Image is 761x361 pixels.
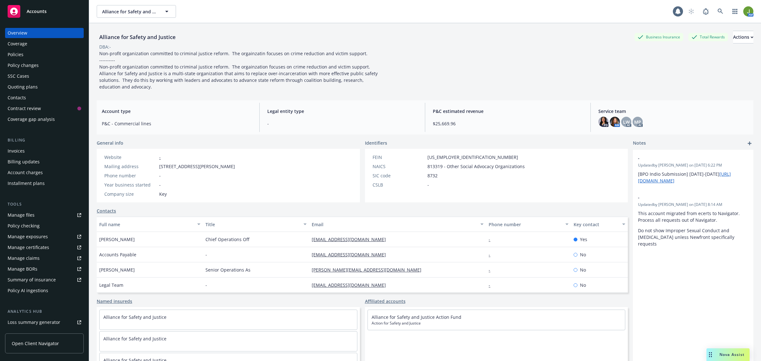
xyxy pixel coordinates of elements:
[580,251,586,258] span: No
[729,5,741,18] a: Switch app
[638,171,748,184] p: [BPO Indio Submission] [DATE]-[DATE]
[312,252,391,258] a: [EMAIL_ADDRESS][DOMAIN_NAME]
[427,181,429,188] span: -
[8,286,48,296] div: Policy AI ingestions
[5,221,84,231] a: Policy checking
[97,33,178,41] div: Alliance for Safety and Justice
[5,137,84,143] div: Billing
[5,242,84,253] a: Manage certificates
[205,221,300,228] div: Title
[99,221,193,228] div: Full name
[8,93,26,103] div: Contacts
[99,251,136,258] span: Accounts Payable
[99,266,135,273] span: [PERSON_NAME]
[97,217,203,232] button: Full name
[8,103,41,114] div: Contract review
[102,8,157,15] span: Alliance for Safety and Justice
[205,282,207,288] span: -
[638,202,748,207] span: Updated by [PERSON_NAME] on [DATE] 8:14 AM
[5,103,84,114] a: Contract review
[638,162,748,168] span: Updated by [PERSON_NAME] on [DATE] 6:22 PM
[699,5,712,18] a: Report a Bug
[714,5,727,18] a: Search
[5,201,84,207] div: Tools
[8,317,60,327] div: Loss summary generator
[8,82,38,92] div: Quoting plans
[8,28,27,38] div: Overview
[372,320,621,326] span: Action for Safety and Justice
[5,275,84,285] a: Summary of insurance
[433,120,583,127] span: $25,669.96
[5,60,84,70] a: Policy changes
[8,146,25,156] div: Invoices
[5,167,84,178] a: Account charges
[12,340,59,347] span: Open Client Navigator
[486,217,571,232] button: Phone number
[610,117,620,127] img: photo
[8,71,29,81] div: SSC Cases
[267,120,417,127] span: -
[688,33,728,41] div: Total Rewards
[97,298,132,305] a: Named insureds
[8,114,55,124] div: Coverage gap analysis
[8,242,49,253] div: Manage certificates
[489,282,495,288] a: -
[104,163,157,170] div: Mailing address
[312,267,426,273] a: [PERSON_NAME][EMAIL_ADDRESS][DOMAIN_NAME]
[638,194,732,201] span: -
[8,157,40,167] div: Billing updates
[8,210,35,220] div: Manage files
[203,217,309,232] button: Title
[8,232,48,242] div: Manage exposures
[5,317,84,327] a: Loss summary generator
[365,298,406,305] a: Affiliated accounts
[8,49,23,60] div: Policies
[719,352,745,357] span: Nova Assist
[633,189,753,252] div: -Updatedby [PERSON_NAME] on [DATE] 8:14 AMThis account migrated from ecerts to Navigator. Process...
[580,236,587,243] span: Yes
[373,163,425,170] div: NAICS
[5,71,84,81] a: SSC Cases
[5,82,84,92] a: Quoting plans
[309,217,486,232] button: Email
[580,282,586,288] span: No
[159,163,235,170] span: [STREET_ADDRESS][PERSON_NAME]
[746,140,753,147] a: add
[733,31,753,43] button: Actions
[5,308,84,315] div: Analytics hub
[104,154,157,161] div: Website
[159,191,167,197] span: Key
[312,236,391,242] a: [EMAIL_ADDRESS][DOMAIN_NAME]
[580,266,586,273] span: No
[638,155,732,161] span: -
[373,154,425,161] div: FEIN
[706,348,714,361] div: Drag to move
[489,252,495,258] a: -
[104,172,157,179] div: Phone number
[99,50,379,90] span: Non-profit organization committed to criminal justice reform. The orgainzatin focuses on crime re...
[706,348,750,361] button: Nova Assist
[102,108,252,115] span: Account type
[634,119,641,125] span: MP
[427,172,438,179] span: 8732
[8,275,56,285] div: Summary of insurance
[427,154,518,161] span: [US_EMPLOYER_IDENTIFICATION_NUMBER]
[5,157,84,167] a: Billing updates
[205,251,207,258] span: -
[373,172,425,179] div: SIC code
[8,167,43,178] div: Account charges
[5,210,84,220] a: Manage files
[5,253,84,263] a: Manage claims
[373,181,425,188] div: CSLB
[574,221,618,228] div: Key contact
[743,6,753,16] img: photo
[638,227,748,247] p: Do not show Improper Sexual Conduct and [MEDICAL_DATA] unless Newfront specifically requests
[8,253,40,263] div: Manage claims
[571,217,628,232] button: Key contact
[598,117,608,127] img: photo
[99,282,123,288] span: Legal Team
[5,49,84,60] a: Policies
[159,154,161,160] a: -
[623,119,630,125] span: LW
[8,264,37,274] div: Manage BORs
